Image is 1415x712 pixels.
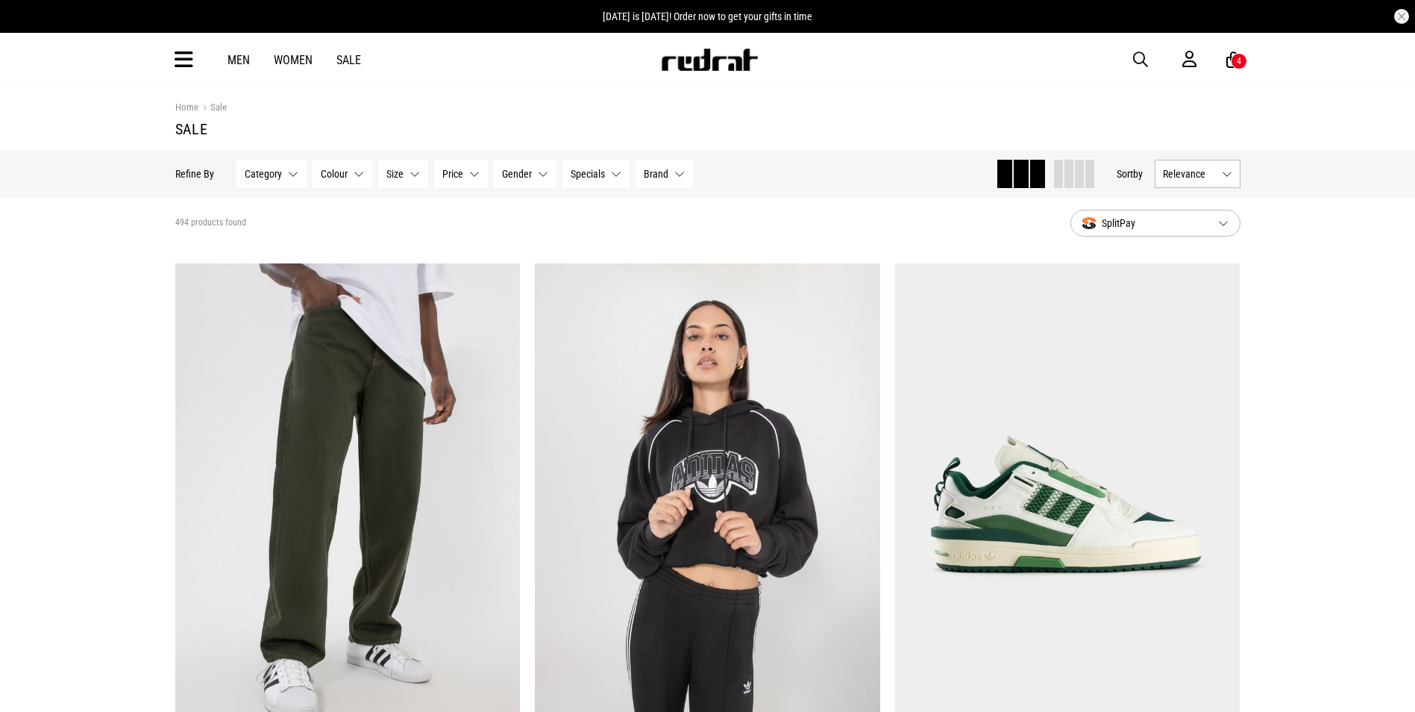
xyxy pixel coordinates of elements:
[321,168,348,180] span: Colour
[434,160,488,188] button: Price
[228,53,250,67] a: Men
[1082,214,1206,232] span: SplitPay
[336,53,361,67] a: Sale
[313,160,372,188] button: Colour
[274,53,313,67] a: Women
[442,168,463,180] span: Price
[494,160,556,188] button: Gender
[660,49,759,71] img: Redrat logo
[1237,56,1241,66] div: 4
[1155,160,1240,188] button: Relevance
[1226,52,1240,68] a: 4
[378,160,428,188] button: Size
[386,168,404,180] span: Size
[1070,210,1240,237] button: SplitPay
[1163,168,1216,180] span: Relevance
[644,168,668,180] span: Brand
[245,168,282,180] span: Category
[1133,168,1143,180] span: by
[175,168,214,180] p: Refine By
[1117,165,1143,183] button: Sortby
[636,160,693,188] button: Brand
[175,120,1240,138] h1: Sale
[502,168,532,180] span: Gender
[175,217,246,229] span: 494 products found
[236,160,307,188] button: Category
[571,168,605,180] span: Specials
[175,102,198,113] a: Home
[198,102,227,116] a: Sale
[562,160,630,188] button: Specials
[603,10,812,22] span: [DATE] is [DATE]! Order now to get your gifts in time
[1082,217,1096,230] img: splitpay-icon.png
